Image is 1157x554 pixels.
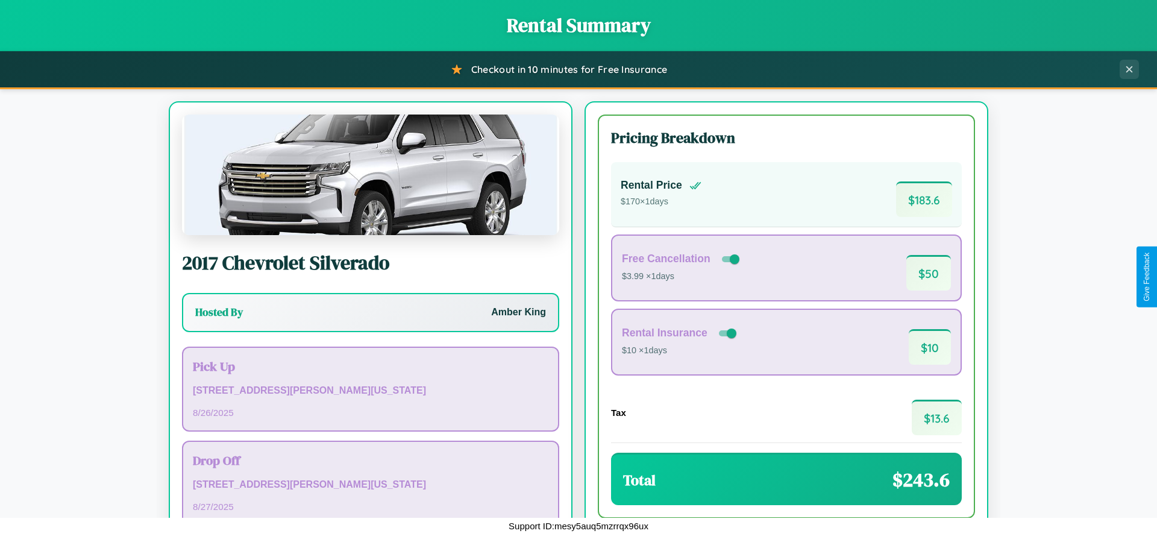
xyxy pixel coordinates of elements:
p: $10 × 1 days [622,343,739,359]
p: Support ID: mesy5auq5mzrrqx96ux [509,518,648,534]
span: Checkout in 10 minutes for Free Insurance [471,63,667,75]
h4: Rental Price [621,179,682,192]
h3: Total [623,470,656,490]
span: $ 13.6 [912,400,962,435]
p: $ 170 × 1 days [621,194,701,210]
span: $ 243.6 [892,467,950,493]
h2: 2017 Chevrolet Silverado [182,250,559,276]
img: Chevrolet Silverado [182,115,559,235]
h4: Tax [611,408,626,418]
span: $ 183.6 [896,181,952,217]
h3: Drop Off [193,452,548,469]
div: Give Feedback [1143,253,1151,301]
h3: Pick Up [193,357,548,375]
span: $ 10 [909,329,951,365]
h1: Rental Summary [12,12,1145,39]
h3: Pricing Breakdown [611,128,962,148]
p: 8 / 26 / 2025 [193,404,548,421]
span: $ 50 [906,255,951,291]
h4: Rental Insurance [622,327,707,339]
h3: Hosted By [195,305,243,319]
h4: Free Cancellation [622,253,710,265]
p: $3.99 × 1 days [622,269,742,285]
p: 8 / 27 / 2025 [193,499,548,515]
p: [STREET_ADDRESS][PERSON_NAME][US_STATE] [193,476,548,494]
p: Amber King [491,304,546,321]
p: [STREET_ADDRESS][PERSON_NAME][US_STATE] [193,382,548,400]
